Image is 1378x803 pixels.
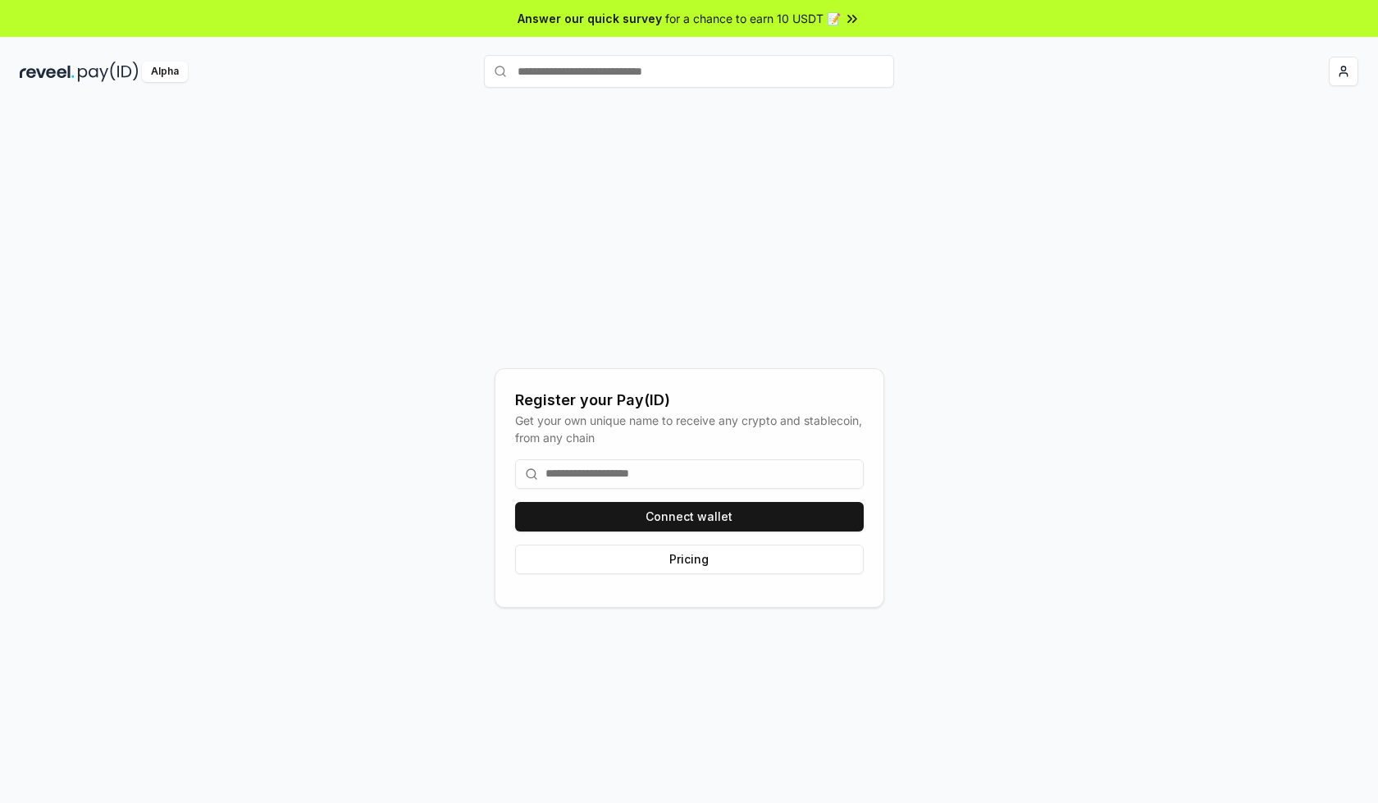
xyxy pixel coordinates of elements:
[665,10,841,27] span: for a chance to earn 10 USDT 📝
[78,62,139,82] img: pay_id
[20,62,75,82] img: reveel_dark
[515,545,864,574] button: Pricing
[515,389,864,412] div: Register your Pay(ID)
[515,412,864,446] div: Get your own unique name to receive any crypto and stablecoin, from any chain
[142,62,188,82] div: Alpha
[515,502,864,532] button: Connect wallet
[518,10,662,27] span: Answer our quick survey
